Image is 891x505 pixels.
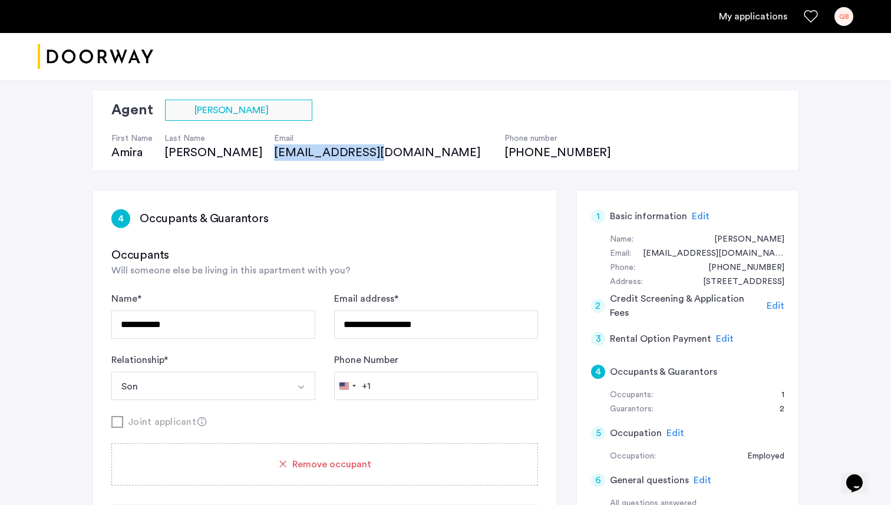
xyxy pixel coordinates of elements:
[504,144,611,161] div: [PHONE_NUMBER]
[610,275,643,289] div: Address:
[591,299,605,313] div: 2
[111,247,538,263] h3: Occupants
[735,450,784,464] div: Employed
[610,402,654,417] div: Guarantors:
[804,9,818,24] a: Favorites
[38,35,153,79] a: Cazamio logo
[702,233,784,247] div: Quinn Batley
[111,144,153,161] div: Amira
[768,402,784,417] div: 2
[140,210,269,227] h3: Occupants & Guarantors
[834,7,853,26] div: QB
[591,365,605,379] div: 4
[719,9,787,24] a: My application
[631,247,784,261] div: photo@quinnbatley.com
[274,133,492,144] h4: Email
[591,209,605,223] div: 1
[666,428,684,438] span: Edit
[296,382,306,392] img: arrow
[841,458,879,493] iframe: chat widget
[716,334,734,344] span: Edit
[111,133,153,144] h4: First Name
[111,100,153,121] h2: Agent
[591,332,605,346] div: 3
[111,353,168,367] label: Relationship *
[610,450,656,464] div: Occupation:
[38,35,153,79] img: logo
[610,426,662,440] h5: Occupation
[767,301,784,311] span: Edit
[610,473,689,487] h5: General questions
[164,133,262,144] h4: Last Name
[697,261,784,275] div: +14108309519
[111,209,130,228] div: 4
[111,266,351,275] span: Will someone else be living in this apartment with you?
[610,332,711,346] h5: Rental Option Payment
[610,292,763,320] h5: Credit Screening & Application Fees
[287,372,315,400] button: Select option
[694,476,711,485] span: Edit
[334,292,398,306] label: Email address *
[770,388,784,402] div: 1
[591,473,605,487] div: 6
[691,275,784,289] div: 234 franklin ave
[692,212,709,221] span: Edit
[334,353,398,367] label: Phone Number
[610,209,687,223] h5: Basic information
[292,457,371,471] span: Remove occupant
[610,247,631,261] div: Email:
[610,365,717,379] h5: Occupants & Guarantors
[610,233,633,247] div: Name:
[362,379,371,393] div: +1
[610,388,653,402] div: Occupants:
[274,144,492,161] div: [EMAIL_ADDRESS][DOMAIN_NAME]
[335,372,371,400] button: Selected country
[610,261,635,275] div: Phone:
[164,144,262,161] div: [PERSON_NAME]
[111,292,141,306] label: Name *
[111,372,288,400] button: Select option
[591,426,605,440] div: 5
[504,133,611,144] h4: Phone number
